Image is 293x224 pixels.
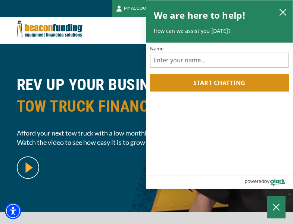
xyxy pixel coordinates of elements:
[264,177,269,186] span: by
[17,128,277,147] span: Afford your next tow truck with a low monthly payment. Get approved within 24 hours. Watch the vi...
[244,177,264,186] span: powered
[244,176,293,189] a: Powered by Olark
[17,17,83,41] img: Beacon Funding Corporation logo
[267,196,286,218] button: Close Chatbox
[150,46,289,51] label: Name
[277,7,289,17] button: close chatbox
[150,74,289,91] button: Start chatting
[150,53,289,68] input: Name
[154,27,286,35] p: How can we assist you [DATE]?
[17,74,277,123] h1: REV UP YOUR BUSINESS
[17,156,39,179] img: video modal pop-up play button
[17,96,277,117] span: TOW TRUCK FINANCING
[154,8,246,23] h2: We are here to help!
[5,203,21,219] div: Accessibility Menu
